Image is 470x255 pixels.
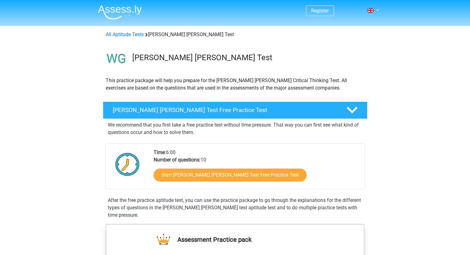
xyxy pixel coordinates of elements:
[112,149,143,180] img: Clock
[154,149,166,155] b: Time:
[98,5,142,19] img: Assessly
[311,8,329,14] a: Register
[103,46,129,72] img: watson glaser test
[105,197,365,219] div: After the free practice aptitude test, you can use the practice package to go through the explana...
[154,169,307,182] a: Start [PERSON_NAME] [PERSON_NAME] Test Free Practice Test
[149,149,364,189] div: 6:00 10
[132,53,362,62] h3: [PERSON_NAME] [PERSON_NAME] Test
[100,102,370,119] a: [PERSON_NAME] [PERSON_NAME] Test Free Practice Test
[154,157,201,163] b: Number of questions:
[113,107,337,114] h4: [PERSON_NAME] [PERSON_NAME] Test Free Practice Test
[108,121,362,136] p: We recommend that you first take a free practice test without time pressure. That way you can fir...
[106,77,365,92] p: This practice package will help you prepare for the [PERSON_NAME] [PERSON_NAME] Critical Thinking...
[103,31,367,38] div: [PERSON_NAME] [PERSON_NAME] Test
[106,31,144,37] a: All Aptitude Tests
